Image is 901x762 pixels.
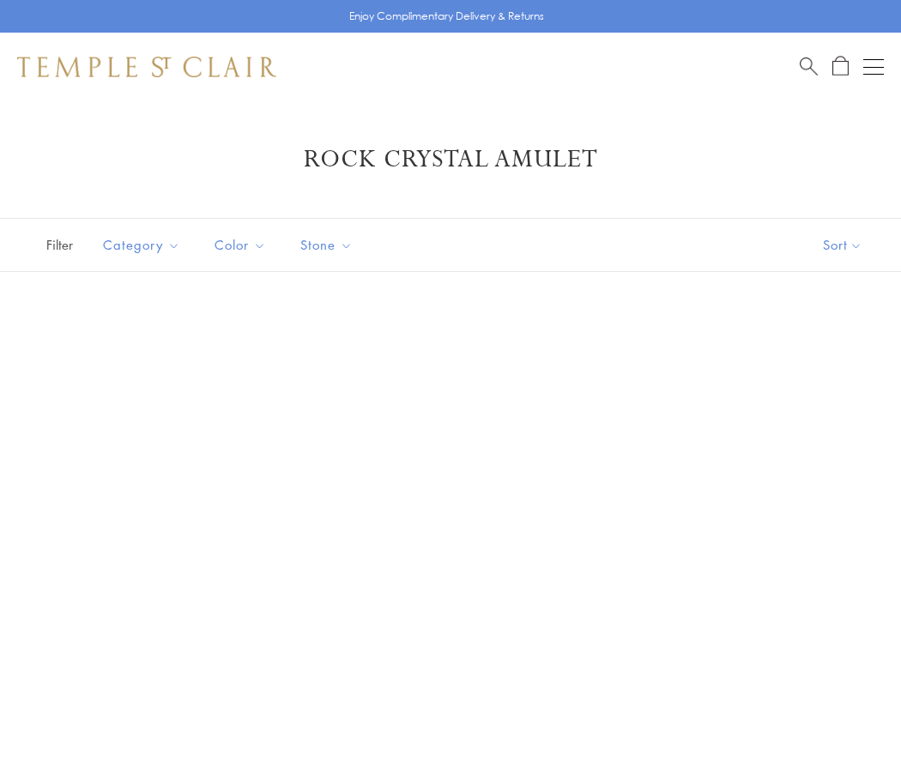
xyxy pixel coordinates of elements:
[292,234,366,256] span: Stone
[94,234,193,256] span: Category
[43,144,858,175] h1: Rock Crystal Amulet
[90,226,193,264] button: Category
[17,57,276,77] img: Temple St. Clair
[349,8,544,25] p: Enjoy Complimentary Delivery & Returns
[206,234,279,256] span: Color
[202,226,279,264] button: Color
[863,57,884,77] button: Open navigation
[784,219,901,271] button: Show sort by
[800,56,818,77] a: Search
[287,226,366,264] button: Stone
[832,56,849,77] a: Open Shopping Bag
